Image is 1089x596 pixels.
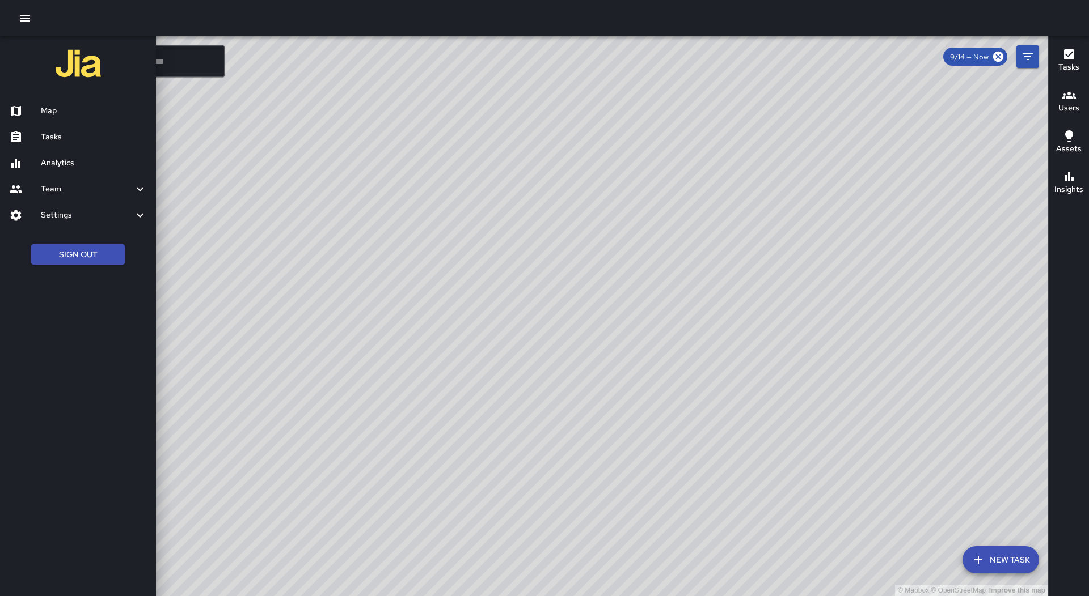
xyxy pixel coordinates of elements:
h6: Settings [41,209,133,222]
h6: Team [41,183,133,195]
h6: Tasks [1058,61,1079,74]
img: jia-logo [56,41,101,86]
h6: Analytics [41,157,147,169]
h6: Map [41,105,147,117]
button: Sign Out [31,244,125,265]
h6: Assets [1056,143,1082,155]
h6: Tasks [41,131,147,143]
h6: Insights [1054,184,1083,196]
button: New Task [963,546,1039,573]
h6: Users [1058,102,1079,114]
